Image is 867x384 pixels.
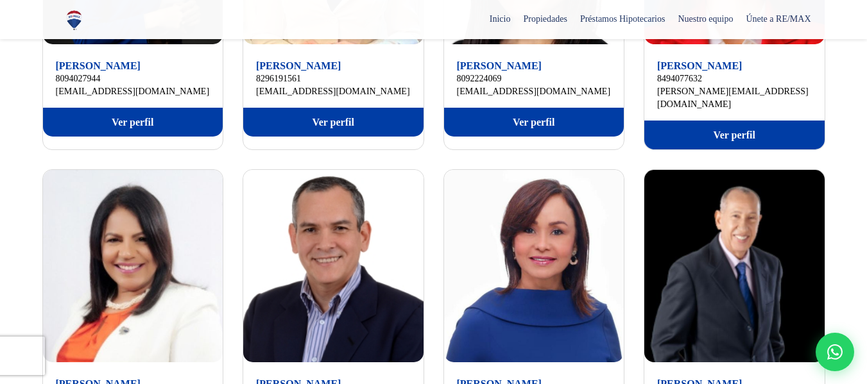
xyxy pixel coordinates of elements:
[671,10,739,29] span: Nuestro equipo
[43,108,223,137] a: Ver perfil
[256,72,411,85] a: 8296191561
[457,72,612,85] a: 8092224069
[56,72,210,85] a: 8094027944
[243,108,424,137] a: Ver perfil
[517,10,573,29] span: Propiedades
[444,170,624,362] img: Aurelia Betania González De Molina
[56,60,141,71] a: [PERSON_NAME]
[43,170,223,362] img: Asilde Marinez
[574,10,672,29] span: Préstamos Hipotecarios
[63,9,85,31] img: Logo de REMAX
[243,170,424,362] img: Augusto Gutierrez
[657,85,812,111] a: [PERSON_NAME][EMAIL_ADDRESS][DOMAIN_NAME]
[256,85,411,98] a: [EMAIL_ADDRESS][DOMAIN_NAME]
[644,170,825,362] img: Benjamin Urbaez
[657,72,812,85] a: 8494077632
[56,85,210,98] a: [EMAIL_ADDRESS][DOMAIN_NAME]
[457,60,542,71] a: [PERSON_NAME]
[483,10,517,29] span: Inicio
[739,10,817,29] span: Únete a RE/MAX
[644,121,825,149] a: Ver perfil
[444,108,624,137] a: Ver perfil
[657,60,742,71] a: [PERSON_NAME]
[457,85,612,98] a: [EMAIL_ADDRESS][DOMAIN_NAME]
[256,60,341,71] a: [PERSON_NAME]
